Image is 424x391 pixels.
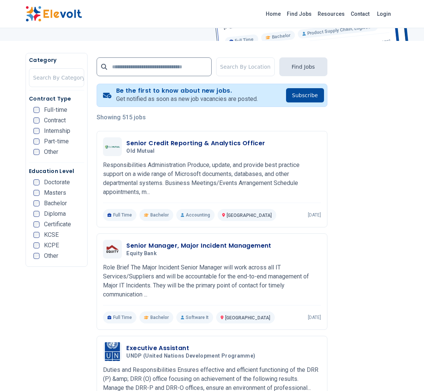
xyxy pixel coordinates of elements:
[33,253,39,259] input: Other
[286,88,324,102] button: Subscribe
[33,200,39,206] input: Bachelor
[126,250,157,257] span: Equity Bank
[150,314,169,320] span: Bachelor
[315,8,348,20] a: Resources
[44,128,70,134] span: Internship
[105,139,120,154] img: Old Mutual
[29,56,84,64] h5: Category
[44,179,70,185] span: Doctorate
[103,263,321,299] p: Role Brief The Major Incident Senior Manager will work across all IT Services/Suppliers and will ...
[227,213,272,218] span: [GEOGRAPHIC_DATA]
[308,212,321,218] p: [DATE]
[373,6,395,21] a: Login
[44,138,69,144] span: Part-time
[44,149,58,155] span: Other
[348,8,373,20] a: Contact
[126,344,258,353] h3: Executive Assistant
[126,353,255,359] span: UNDP (United Nations Development Programme)
[33,211,39,217] input: Diploma
[26,6,82,22] img: Elevolt
[176,209,215,221] p: Accounting
[44,211,66,217] span: Diploma
[116,95,258,104] p: Get notified as soon as new job vacancies are posted.
[33,221,39,227] input: Certificate
[105,244,120,254] img: Equity Bank
[176,311,213,323] p: Software It
[33,242,39,248] input: KCPE
[126,139,265,148] h3: Senior Credit Reporting & Analytics Officer
[44,253,58,259] span: Other
[279,57,327,76] button: Find Jobs
[44,242,59,248] span: KCPE
[116,87,258,95] h4: Be the first to know about new jobs.
[44,190,66,196] span: Masters
[29,167,84,175] h5: Education Level
[308,314,321,320] p: [DATE]
[44,221,71,227] span: Certificate
[386,355,424,391] iframe: Chat Widget
[103,209,136,221] p: Full Time
[33,232,39,238] input: KCSE
[44,200,67,206] span: Bachelor
[103,161,321,197] p: Responsibilities Administration Produce, update, and provide best practice support on a wide rang...
[225,315,270,320] span: [GEOGRAPHIC_DATA]
[263,8,284,20] a: Home
[103,240,321,323] a: Equity BankSenior Manager, Major Incident ManagementEquity BankRole Brief The Major Incident Seni...
[126,241,271,250] h3: Senior Manager, Major Incident Management
[44,107,67,113] span: Full-time
[44,232,59,238] span: KCSE
[33,128,39,134] input: Internship
[44,117,66,123] span: Contract
[103,137,321,221] a: Old MutualSenior Credit Reporting & Analytics OfficerOld MutualResponsibilities Administration Pr...
[284,8,315,20] a: Find Jobs
[33,190,39,196] input: Masters
[33,117,39,123] input: Contract
[126,148,155,155] span: Old Mutual
[97,113,327,122] p: Showing 515 jobs
[33,179,39,185] input: Doctorate
[105,336,120,367] img: UNDP (United Nations Development Programme)
[33,107,39,113] input: Full-time
[103,311,136,323] p: Full Time
[33,149,39,155] input: Other
[29,95,84,102] h5: Contract Type
[33,138,39,144] input: Part-time
[150,212,169,218] span: Bachelor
